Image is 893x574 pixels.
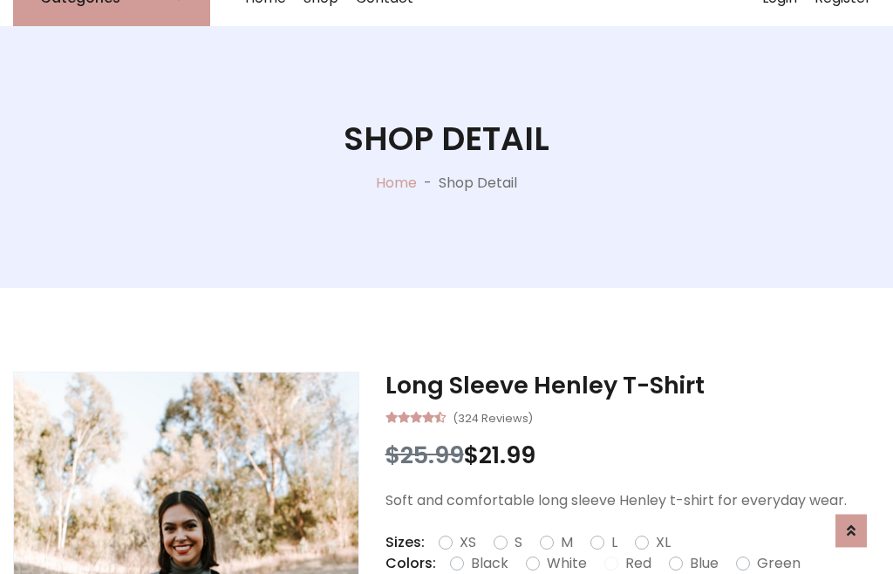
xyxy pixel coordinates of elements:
[385,490,880,511] p: Soft and comfortable long sleeve Henley t-shirt for everyday wear.
[453,407,533,427] small: (324 Reviews)
[385,441,880,469] h3: $
[344,120,549,159] h1: Shop Detail
[385,439,464,471] span: $25.99
[611,532,617,553] label: L
[439,173,517,194] p: Shop Detail
[547,553,587,574] label: White
[656,532,671,553] label: XL
[690,553,719,574] label: Blue
[471,553,508,574] label: Black
[385,553,436,574] p: Colors:
[417,173,439,194] p: -
[385,532,425,553] p: Sizes:
[757,553,801,574] label: Green
[385,372,880,400] h3: Long Sleeve Henley T-Shirt
[376,173,417,193] a: Home
[625,553,651,574] label: Red
[460,532,476,553] label: XS
[515,532,522,553] label: S
[479,439,535,471] span: 21.99
[561,532,573,553] label: M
